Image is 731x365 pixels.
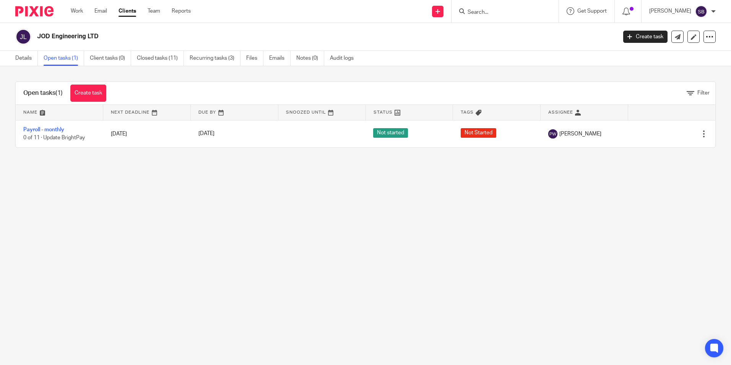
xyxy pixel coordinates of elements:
a: Closed tasks (11) [137,51,184,66]
a: Team [148,7,160,15]
span: Tags [461,110,474,114]
td: [DATE] [103,120,191,147]
img: svg%3E [15,29,31,45]
span: [DATE] [198,131,214,137]
span: (1) [55,90,63,96]
h1: Open tasks [23,89,63,97]
a: Recurring tasks (3) [190,51,240,66]
h2: JOD Engineering LTD [37,33,497,41]
a: Create task [70,85,106,102]
a: Client tasks (0) [90,51,131,66]
a: Work [71,7,83,15]
a: Reports [172,7,191,15]
span: Filter [697,90,710,96]
a: Email [94,7,107,15]
input: Search [467,9,536,16]
span: Not Started [461,128,496,138]
span: Get Support [577,8,607,14]
span: [PERSON_NAME] [559,130,601,138]
span: Not started [373,128,408,138]
span: Status [374,110,393,114]
a: Emails [269,51,291,66]
a: Open tasks (1) [44,51,84,66]
img: svg%3E [695,5,707,18]
p: [PERSON_NAME] [649,7,691,15]
a: Details [15,51,38,66]
img: svg%3E [548,129,557,139]
img: Pixie [15,6,54,16]
a: Audit logs [330,51,359,66]
span: 0 of 11 · Update BrightPay [23,135,85,140]
a: Notes (0) [296,51,324,66]
a: Clients [119,7,136,15]
a: Payroll - monthly [23,127,64,132]
span: Snoozed Until [286,110,326,114]
a: Files [246,51,263,66]
a: Create task [623,31,668,43]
